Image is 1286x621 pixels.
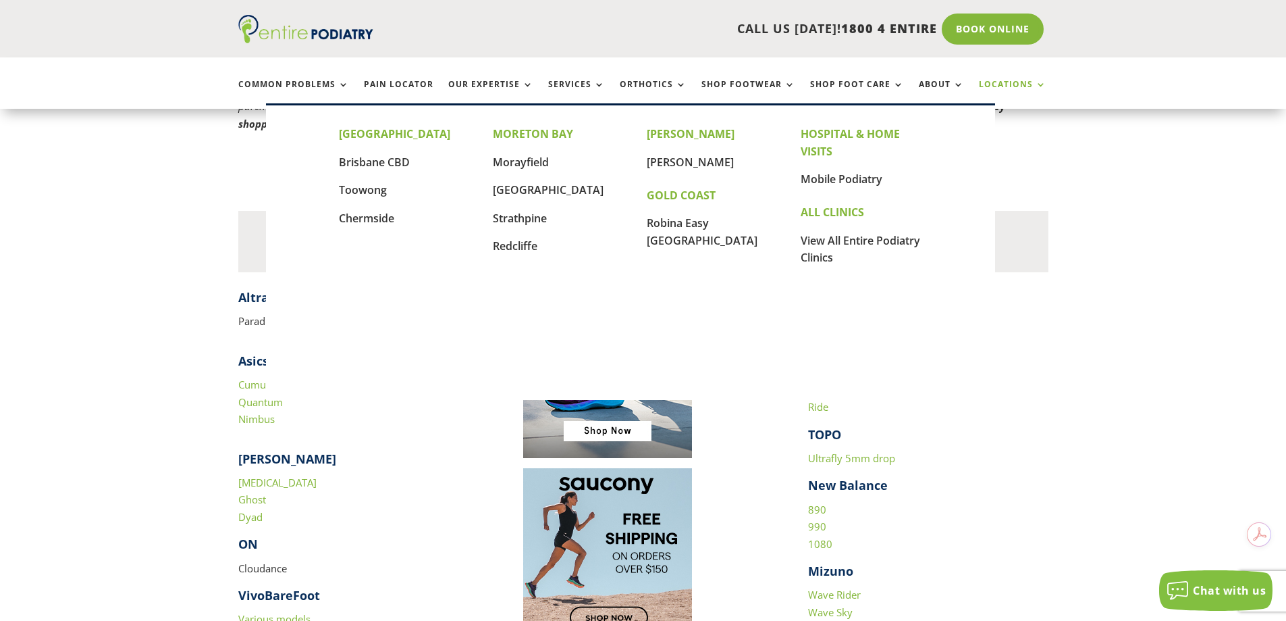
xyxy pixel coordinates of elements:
[493,126,573,141] strong: MORETON BAY
[647,188,716,203] strong: GOLD COAST
[810,80,904,109] a: Shop Foot Care
[493,182,604,197] a: [GEOGRAPHIC_DATA]
[238,82,1025,130] em: The products below have been carefully selected and reviewed prior to being recommended by Entire...
[647,155,734,170] a: [PERSON_NAME]
[493,239,537,253] a: Redcliffe
[238,395,283,409] a: Quantum
[238,378,279,391] a: Cumulus
[238,560,479,588] p: Cloudance
[339,155,410,170] a: Brisbane CBD
[1159,570,1272,611] button: Chat with us
[808,477,888,493] strong: New Balance
[808,588,861,601] a: Wave Rider
[238,99,1005,130] strong: Thank you for supporting small business by shopping via Entire [MEDICAL_DATA].
[238,32,373,46] a: Entire Podiatry
[979,80,1046,109] a: Locations
[801,172,882,187] a: Mobile Podiatry
[808,563,853,579] strong: Mizuno
[548,80,605,109] a: Services
[425,20,937,38] p: CALL US [DATE]!
[238,536,258,552] strong: ON
[238,313,479,330] p: Paradigm
[808,537,832,551] a: 1080
[493,211,547,226] a: Strathpine
[808,451,895,465] a: Ultrafly 5mm drop
[238,289,269,305] strong: Altra
[339,126,450,141] strong: [GEOGRAPHIC_DATA]
[647,126,734,141] strong: [PERSON_NAME]
[493,155,549,170] a: Morayfield
[841,20,937,36] span: 1800 4 ENTIRE
[808,400,828,414] a: Ride
[238,228,1048,259] h3: Cushion Neutral
[808,520,826,533] a: 990
[238,476,317,489] a: [MEDICAL_DATA]
[801,126,900,159] strong: HOSPITAL & HOME VISITS
[339,211,394,226] a: Chermside
[919,80,964,109] a: About
[238,451,336,467] strong: [PERSON_NAME]
[448,80,533,109] a: Our Expertise
[238,587,320,603] strong: VivoBareFoot
[238,289,479,313] h4: ​
[339,182,387,197] a: Toowong
[808,503,826,516] a: 890
[238,412,275,426] a: Nimbus
[801,205,864,220] strong: ALL CLINICS
[238,80,349,109] a: Common Problems
[808,605,853,619] a: Wave Sky
[238,493,266,506] a: Ghost
[238,510,263,524] a: Dyad
[942,14,1044,45] a: Book Online
[801,233,920,266] a: View All Entire Podiatry Clinics
[701,80,795,109] a: Shop Footwear
[238,353,269,369] strong: Asics
[1193,583,1266,598] span: Chat with us
[238,149,1048,189] h2: Running Shoes
[808,426,841,443] strong: TOPO
[620,80,687,109] a: Orthotics
[647,216,757,248] a: Robina Easy [GEOGRAPHIC_DATA]
[364,80,433,109] a: Pain Locator
[238,15,373,43] img: logo (1)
